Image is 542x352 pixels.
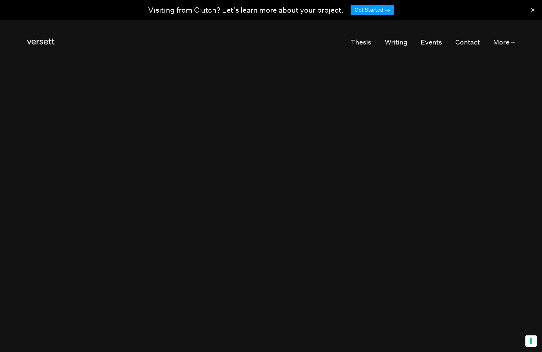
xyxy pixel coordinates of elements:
a: Writing [385,36,407,49]
a: Get Started [351,5,394,15]
p: Visiting from Clutch? Let's learn more about your project. [148,5,349,15]
a: Thesis [351,36,371,49]
button: More + [493,36,515,49]
a: Events [421,36,442,49]
button: Your consent preferences for tracking technologies [525,335,537,347]
a: Contact [455,36,480,49]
